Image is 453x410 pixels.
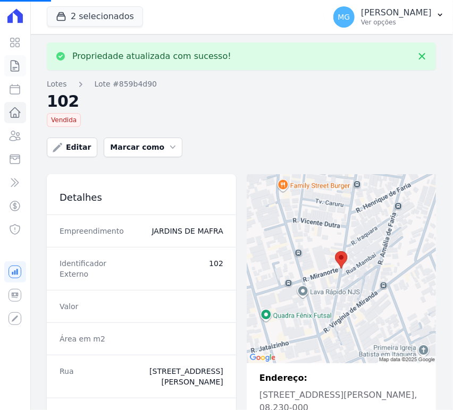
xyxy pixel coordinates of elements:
[361,18,432,27] p: Ver opções
[117,366,223,387] dd: [STREET_ADDRESS][PERSON_NAME]
[47,79,436,90] nav: Breadcrumb
[117,226,223,236] dd: JARDINS DE MAFRA
[60,334,108,344] dt: Área em m2
[247,174,436,363] img: staticmap
[60,191,114,204] h3: Detalhes
[95,79,157,90] a: Lote #859b4d90
[47,6,143,27] button: 2 selecionados
[60,226,108,236] dt: Empreendimento
[104,138,182,157] button: Marcar como
[338,13,350,21] span: MG
[60,301,108,312] dt: Valor
[115,258,223,279] dd: 102
[47,79,67,90] a: Lotes
[47,113,81,127] span: Vendida
[361,7,432,18] p: [PERSON_NAME]
[47,94,436,109] h2: 102
[60,366,108,387] dt: Rua
[72,51,231,62] p: Propriedade atualizada com sucesso!
[259,372,423,385] p: Endereço:
[325,2,453,32] button: MG [PERSON_NAME] Ver opções
[47,138,97,157] a: Editar
[60,258,113,279] dt: Identificador Externo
